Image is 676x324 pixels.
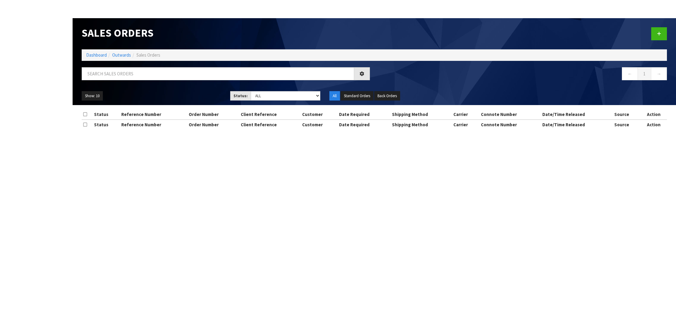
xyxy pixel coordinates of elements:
[479,110,541,119] th: Connote Number
[341,91,374,101] button: Standard Orders
[93,110,120,119] th: Status
[479,120,541,129] th: Connote Number
[541,110,613,119] th: Date/Time Released
[390,120,452,129] th: Shipping Method
[452,120,479,129] th: Carrier
[374,91,400,101] button: Back Orders
[93,120,120,129] th: Status
[622,67,638,80] a: ←
[329,91,340,101] button: All
[641,110,667,119] th: Action
[187,110,239,119] th: Order Number
[82,27,370,39] h1: Sales Orders
[239,110,301,119] th: Client Reference
[651,67,667,80] a: →
[233,93,248,98] strong: Status:
[301,120,338,129] th: Customer
[86,52,107,58] a: Dashboard
[120,110,187,119] th: Reference Number
[638,67,651,80] a: 1
[136,52,160,58] span: Sales Orders
[82,67,354,80] input: Search sales orders
[120,120,187,129] th: Reference Number
[338,120,390,129] th: Date Required
[187,120,239,129] th: Order Number
[613,110,641,119] th: Source
[338,110,390,119] th: Date Required
[82,91,103,101] button: Show: 10
[301,110,338,119] th: Customer
[112,52,131,58] a: Outwards
[390,110,452,119] th: Shipping Method
[541,120,613,129] th: Date/Time Released
[379,67,667,82] nav: Page navigation
[239,120,301,129] th: Client Reference
[613,120,641,129] th: Source
[452,110,479,119] th: Carrier
[641,120,667,129] th: Action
